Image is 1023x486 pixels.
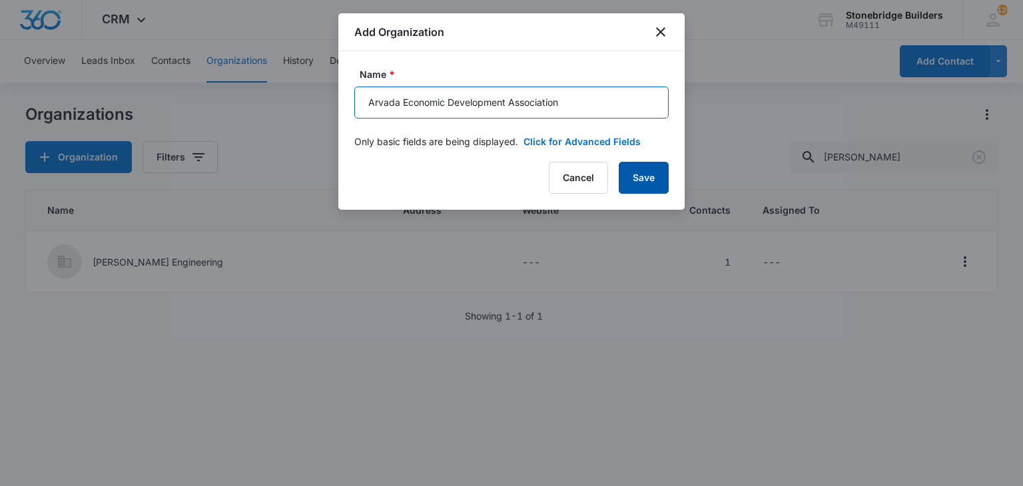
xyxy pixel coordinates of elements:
[523,134,641,148] button: Click for Advanced Fields
[354,87,669,119] input: Name
[549,162,608,194] button: Cancel
[653,24,669,40] button: close
[354,24,444,40] h1: Add Organization
[619,162,669,194] button: Save
[360,67,674,81] label: Name
[354,134,518,148] p: Only basic fields are being displayed.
